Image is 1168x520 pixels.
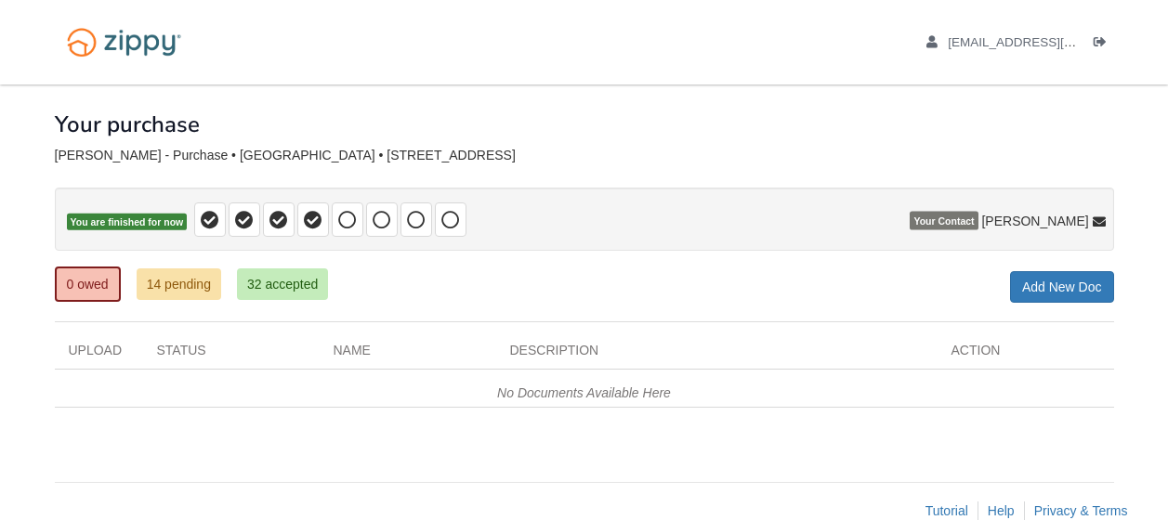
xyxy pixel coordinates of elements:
[1094,35,1114,54] a: Log out
[1010,271,1114,303] a: Add New Doc
[1034,503,1128,518] a: Privacy & Terms
[496,341,938,369] div: Description
[925,503,968,518] a: Tutorial
[55,341,143,369] div: Upload
[55,19,193,66] img: Logo
[67,214,188,231] span: You are finished for now
[988,503,1015,518] a: Help
[948,35,1161,49] span: b.richards0302@gmail.com
[926,35,1161,54] a: edit profile
[910,212,978,230] span: Your Contact
[55,148,1114,163] div: [PERSON_NAME] - Purchase • [GEOGRAPHIC_DATA] • [STREET_ADDRESS]
[497,385,671,400] em: No Documents Available Here
[938,341,1114,369] div: Action
[143,341,320,369] div: Status
[137,268,221,300] a: 14 pending
[320,341,496,369] div: Name
[55,112,200,136] h1: Your purchase
[981,212,1088,230] span: [PERSON_NAME]
[55,266,121,302] a: 0 owed
[237,268,328,300] a: 32 accepted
